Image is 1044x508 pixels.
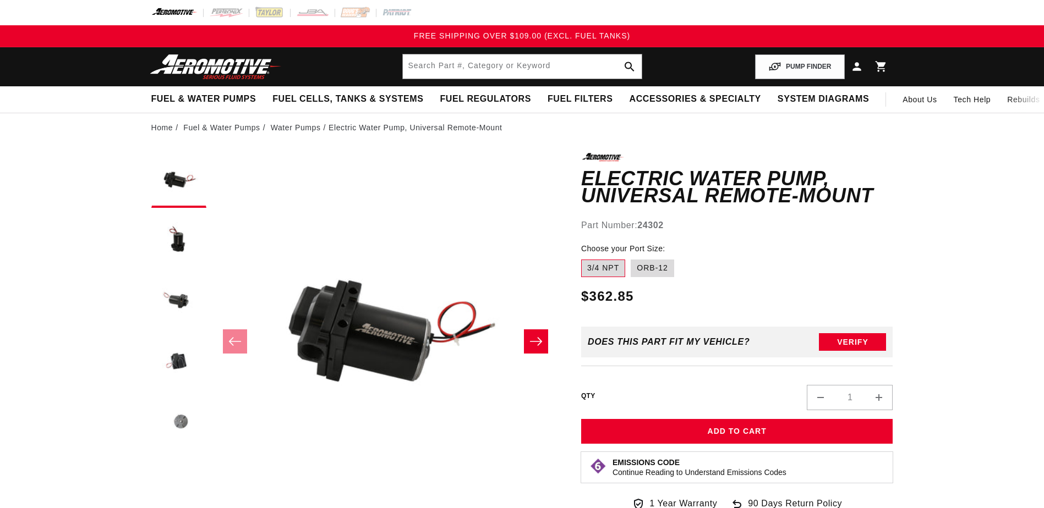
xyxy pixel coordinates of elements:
strong: 24302 [637,220,664,230]
summary: Fuel Cells, Tanks & Systems [264,86,431,112]
button: PUMP FINDER [755,54,844,79]
span: Tech Help [954,93,991,106]
input: Search by Part Number, Category or Keyword [403,54,642,79]
summary: Accessories & Specialty [621,86,769,112]
legend: Choose your Port Size: [581,243,666,255]
strong: Emissions Code [613,458,680,467]
summary: Tech Help [945,86,999,113]
a: About Us [894,86,945,113]
label: QTY [581,391,595,401]
summary: Fuel Filters [539,86,621,112]
button: Slide left [223,329,247,354]
div: Part Number: [581,218,893,233]
button: Emissions CodeContinue Reading to Understand Emissions Codes [613,457,786,477]
li: Electric Water Pump, Universal Remote-Mount [329,122,502,134]
span: Fuel Regulators [440,93,531,105]
h1: Electric Water Pump, Universal Remote-Mount [581,170,893,205]
button: Load image 1 in gallery view [151,153,206,208]
span: Accessories & Specialty [630,93,761,105]
span: Fuel Cells, Tanks & Systems [272,93,423,105]
div: Does This part fit My vehicle? [588,337,750,347]
summary: Fuel Regulators [431,86,539,112]
button: Load image 5 in gallery view [151,395,206,450]
button: Add to Cart [581,419,893,444]
label: ORB-12 [631,259,674,277]
summary: System Diagrams [769,86,877,112]
button: search button [617,54,642,79]
span: $362.85 [581,286,634,306]
a: Fuel & Water Pumps [183,122,260,134]
label: 3/4 NPT [581,259,625,277]
button: Load image 3 in gallery view [151,274,206,329]
a: Home [151,122,173,134]
span: Fuel & Water Pumps [151,93,256,105]
span: About Us [903,95,937,104]
button: Slide right [524,329,548,354]
button: Load image 2 in gallery view [151,213,206,268]
span: Fuel Filters [548,93,613,105]
nav: breadcrumbs [151,122,893,134]
p: Continue Reading to Understand Emissions Codes [613,467,786,477]
span: FREE SHIPPING OVER $109.00 (EXCL. FUEL TANKS) [414,31,630,40]
button: Load image 4 in gallery view [151,334,206,389]
img: Aeromotive [147,54,285,80]
button: Verify [819,333,886,351]
img: Emissions code [589,457,607,475]
summary: Fuel & Water Pumps [143,86,265,112]
span: System Diagrams [778,93,869,105]
a: Water Pumps [271,122,321,134]
span: Rebuilds [1007,93,1040,106]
